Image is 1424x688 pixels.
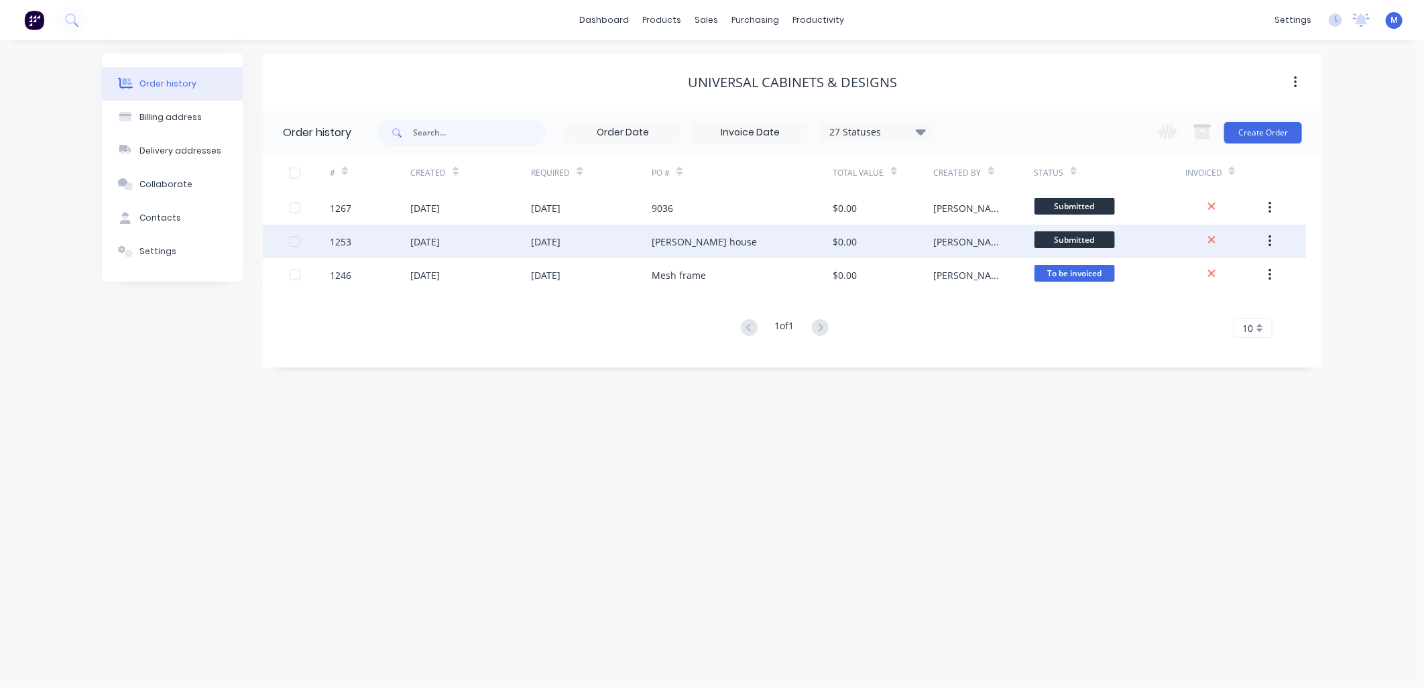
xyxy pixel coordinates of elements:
[330,235,351,249] div: 1253
[833,268,857,282] div: $0.00
[652,235,757,249] div: [PERSON_NAME] house
[102,201,243,235] button: Contacts
[410,235,440,249] div: [DATE]
[821,125,934,139] div: 27 Statuses
[24,10,44,30] img: Factory
[833,167,884,179] div: Total Value
[139,212,181,224] div: Contacts
[833,201,857,215] div: $0.00
[567,123,679,143] input: Order Date
[531,201,560,215] div: [DATE]
[652,154,833,191] div: PO #
[283,125,351,141] div: Order history
[139,178,192,190] div: Collaborate
[934,235,1008,249] div: [PERSON_NAME]
[786,10,851,30] div: productivity
[102,134,243,168] button: Delivery addresses
[573,10,636,30] a: dashboard
[652,268,706,282] div: Mesh frame
[330,167,335,179] div: #
[689,10,725,30] div: sales
[1268,10,1318,30] div: settings
[531,154,652,191] div: Required
[102,101,243,134] button: Billing address
[636,10,689,30] div: products
[652,201,673,215] div: 9036
[102,67,243,101] button: Order history
[934,201,1008,215] div: [PERSON_NAME]
[139,111,202,123] div: Billing address
[410,154,531,191] div: Created
[1185,154,1266,191] div: Invoiced
[102,168,243,201] button: Collaborate
[139,245,176,257] div: Settings
[694,123,807,143] input: Invoice Date
[934,167,982,179] div: Created By
[413,119,546,146] input: Search...
[1224,122,1302,144] button: Create Order
[410,167,446,179] div: Created
[330,154,410,191] div: #
[1390,14,1398,26] span: M
[1185,167,1222,179] div: Invoiced
[531,167,570,179] div: Required
[688,74,897,91] div: Universal Cabinets & Designs
[139,78,196,90] div: Order history
[1242,321,1253,335] span: 10
[1034,231,1115,248] span: Submitted
[1034,167,1064,179] div: Status
[652,167,670,179] div: PO #
[833,235,857,249] div: $0.00
[102,235,243,268] button: Settings
[725,10,786,30] div: purchasing
[531,268,560,282] div: [DATE]
[1034,265,1115,282] span: To be invoiced
[531,235,560,249] div: [DATE]
[934,154,1034,191] div: Created By
[1034,154,1185,191] div: Status
[1034,198,1115,215] span: Submitted
[833,154,934,191] div: Total Value
[139,145,221,157] div: Delivery addresses
[330,268,351,282] div: 1246
[410,268,440,282] div: [DATE]
[330,201,351,215] div: 1267
[775,319,794,338] div: 1 of 1
[934,268,1008,282] div: [PERSON_NAME]
[410,201,440,215] div: [DATE]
